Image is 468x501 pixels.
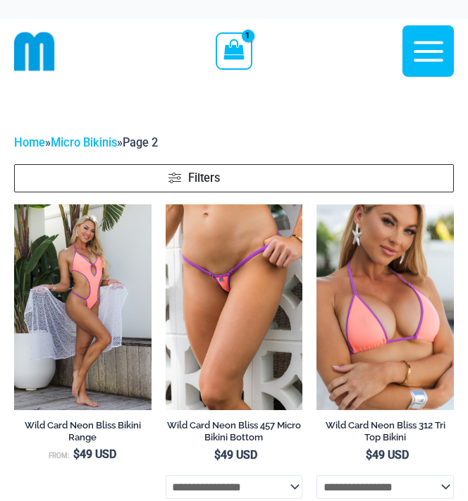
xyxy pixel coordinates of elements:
a: Filters [14,164,454,193]
h2: Wild Card Neon Bliss 457 Micro Bikini Bottom [166,419,303,443]
img: cropped mm emblem [14,31,55,72]
a: Wild Card Neon Bliss 312 Top 457 Micro 04Wild Card Neon Bliss 312 Top 457 Micro 05Wild Card Neon ... [166,204,303,410]
a: Micro Bikinis [51,136,117,149]
bdi: 49 USD [214,448,257,462]
bdi: 49 USD [366,448,409,462]
h2: Wild Card Neon Bliss 312 Tri Top Bikini [316,419,454,443]
img: Wild Card Neon Bliss 312 Top 03 [316,204,454,410]
a: Home [14,136,45,149]
span: Filters [188,170,220,187]
a: Wild Card Neon Bliss 457 Micro Bikini Bottom [166,419,303,448]
span: » » [14,136,158,149]
bdi: 49 USD [73,447,116,461]
h2: Wild Card Neon Bliss Bikini Range [14,419,152,443]
span: $ [73,447,80,461]
a: Wild Card Neon Bliss 312 Tri Top Bikini [316,419,454,448]
span: $ [214,448,221,462]
a: View Shopping Cart, 1 items [216,32,252,69]
span: Page 2 [123,136,158,149]
a: Wild Card Neon Bliss 312 Top 03Wild Card Neon Bliss 312 Top 457 Micro 02Wild Card Neon Bliss 312 ... [316,204,454,410]
span: From: [49,452,70,459]
img: Wild Card Neon Bliss 312 Top 457 Micro 04 [166,204,303,410]
a: Wild Card Neon Bliss 312 Top 01Wild Card Neon Bliss 819 One Piece St Martin 5996 Sarong 04Wild Ca... [14,204,152,410]
img: Wild Card Neon Bliss 312 Top 01 [14,204,152,410]
span: $ [366,448,372,462]
a: Wild Card Neon Bliss Bikini Range [14,419,152,448]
